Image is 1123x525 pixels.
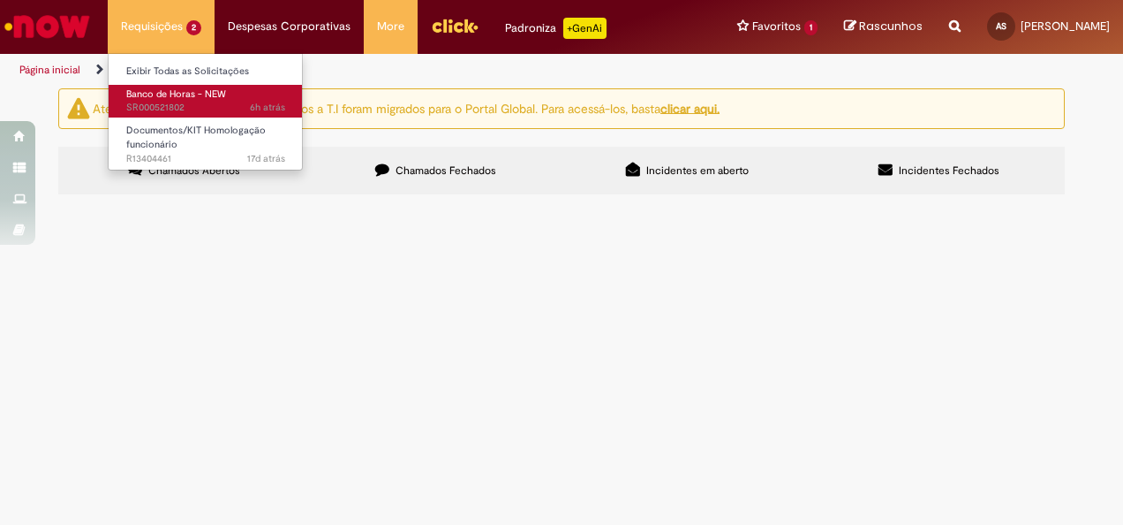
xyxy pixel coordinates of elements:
span: R13404461 [126,152,285,166]
a: clicar aqui. [660,100,720,116]
span: Documentos/KIT Homologação funcionário [126,124,266,151]
span: Requisições [121,18,183,35]
time: 12/08/2025 15:25:17 [247,152,285,165]
span: [PERSON_NAME] [1021,19,1110,34]
span: 2 [186,20,201,35]
img: ServiceNow [2,9,93,44]
span: Incidentes Fechados [899,164,999,178]
ul: Trilhas de página [13,54,735,87]
span: 17d atrás [247,152,285,165]
a: Aberto R13404461 : Documentos/KIT Homologação funcionário [109,121,303,159]
span: SR000521802 [126,101,285,115]
span: More [377,18,404,35]
a: Página inicial [19,63,80,77]
img: click_logo_yellow_360x200.png [431,12,479,39]
p: +GenAi [563,18,607,39]
span: AS [996,20,1006,32]
span: Despesas Corporativas [228,18,350,35]
a: Rascunhos [844,19,923,35]
a: Aberto SR000521802 : Banco de Horas - NEW [109,85,303,118]
span: 1 [804,20,818,35]
div: Padroniza [505,18,607,39]
span: Rascunhos [859,18,923,34]
span: Incidentes em aberto [646,164,749,178]
span: Chamados Abertos [148,164,240,178]
a: Exibir Todas as Solicitações [109,62,303,81]
span: Favoritos [752,18,801,35]
span: Banco de Horas - NEW [126,87,226,101]
ng-bind-html: Atenção: alguns chamados relacionados a T.I foram migrados para o Portal Global. Para acessá-los,... [93,100,720,116]
span: Chamados Fechados [396,164,496,178]
ul: Requisições [108,53,303,171]
span: 6h atrás [250,101,285,114]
